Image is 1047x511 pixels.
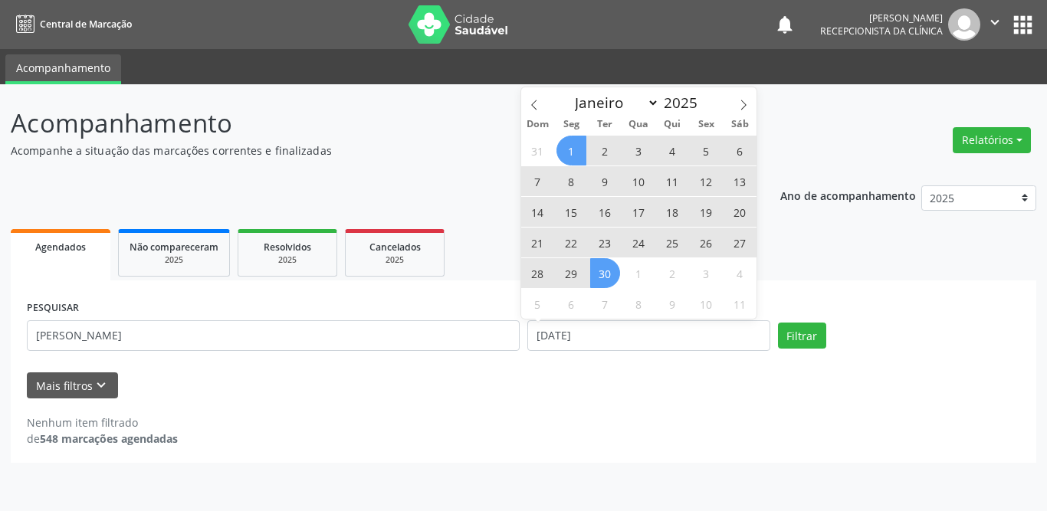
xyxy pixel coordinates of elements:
span: Ter [588,120,622,129]
span: Setembro 29, 2025 [556,258,586,288]
div: [PERSON_NAME] [820,11,943,25]
span: Setembro 19, 2025 [691,197,721,227]
span: Setembro 2, 2025 [590,136,620,165]
span: Setembro 11, 2025 [658,166,688,196]
input: Selecione um intervalo [527,320,770,351]
span: Setembro 24, 2025 [624,228,654,257]
span: Setembro 12, 2025 [691,166,721,196]
span: Setembro 20, 2025 [725,197,755,227]
span: Setembro 15, 2025 [556,197,586,227]
span: Não compareceram [130,241,218,254]
div: de [27,431,178,447]
button: notifications [774,14,796,35]
button: Filtrar [778,323,826,349]
span: Setembro 4, 2025 [658,136,688,165]
p: Ano de acompanhamento [780,185,916,205]
span: Setembro 8, 2025 [556,166,586,196]
div: Nenhum item filtrado [27,414,178,431]
span: Outubro 5, 2025 [523,289,553,319]
span: Resolvidos [264,241,311,254]
span: Recepcionista da clínica [820,25,943,38]
span: Setembro 26, 2025 [691,228,721,257]
span: Setembro 9, 2025 [590,166,620,196]
span: Outubro 3, 2025 [691,258,721,288]
span: Sáb [723,120,757,129]
div: 2025 [130,254,218,266]
span: Outubro 6, 2025 [556,289,586,319]
span: Outubro 11, 2025 [725,289,755,319]
label: PESQUISAR [27,296,79,320]
span: Qua [622,120,655,129]
a: Acompanhamento [5,54,121,84]
div: 2025 [249,254,326,266]
p: Acompanhamento [11,104,729,142]
span: Sex [689,120,723,129]
span: Central de Marcação [40,18,132,31]
span: Outubro 2, 2025 [658,258,688,288]
span: Outubro 9, 2025 [658,289,688,319]
input: Nome, CNS [27,320,520,351]
button: Mais filtroskeyboard_arrow_down [27,372,118,399]
span: Setembro 16, 2025 [590,197,620,227]
i: keyboard_arrow_down [93,377,110,394]
a: Central de Marcação [11,11,132,37]
span: Seg [554,120,588,129]
span: Setembro 25, 2025 [658,228,688,257]
span: Outubro 7, 2025 [590,289,620,319]
button: Relatórios [953,127,1031,153]
span: Outubro 1, 2025 [624,258,654,288]
div: 2025 [356,254,433,266]
span: Setembro 17, 2025 [624,197,654,227]
span: Setembro 30, 2025 [590,258,620,288]
span: Setembro 18, 2025 [658,197,688,227]
span: Setembro 3, 2025 [624,136,654,165]
button:  [980,8,1009,41]
span: Setembro 13, 2025 [725,166,755,196]
span: Setembro 5, 2025 [691,136,721,165]
span: Outubro 8, 2025 [624,289,654,319]
p: Acompanhe a situação das marcações correntes e finalizadas [11,142,729,159]
span: Dom [521,120,555,129]
button: apps [1009,11,1036,38]
select: Month [568,92,660,113]
span: Outubro 4, 2025 [725,258,755,288]
span: Cancelados [369,241,421,254]
span: Setembro 27, 2025 [725,228,755,257]
span: Setembro 14, 2025 [523,197,553,227]
span: Setembro 1, 2025 [556,136,586,165]
span: Setembro 28, 2025 [523,258,553,288]
img: img [948,8,980,41]
span: Agendados [35,241,86,254]
span: Outubro 10, 2025 [691,289,721,319]
span: Setembro 6, 2025 [725,136,755,165]
span: Setembro 22, 2025 [556,228,586,257]
span: Setembro 10, 2025 [624,166,654,196]
strong: 548 marcações agendadas [40,431,178,446]
input: Year [659,93,710,113]
i:  [986,14,1003,31]
span: Qui [655,120,689,129]
span: Setembro 7, 2025 [523,166,553,196]
span: Setembro 23, 2025 [590,228,620,257]
span: Agosto 31, 2025 [523,136,553,165]
span: Setembro 21, 2025 [523,228,553,257]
